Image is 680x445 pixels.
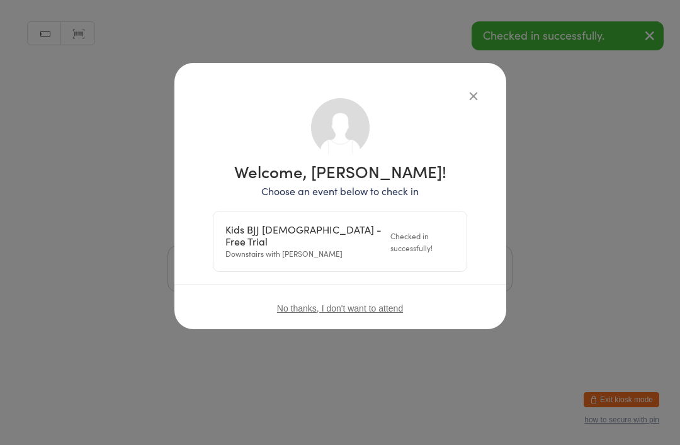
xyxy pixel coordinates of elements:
div: Kids BJJ [DEMOGRAPHIC_DATA] - Free Trial [225,223,383,247]
button: No thanks, I don't want to attend [277,303,403,313]
h1: Welcome, [PERSON_NAME]! [213,163,467,179]
div: Downstairs with [PERSON_NAME] [225,223,383,259]
div: Checked in successfully! [390,230,455,254]
p: Choose an event below to check in [213,184,467,198]
img: no_photo.png [311,98,370,157]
